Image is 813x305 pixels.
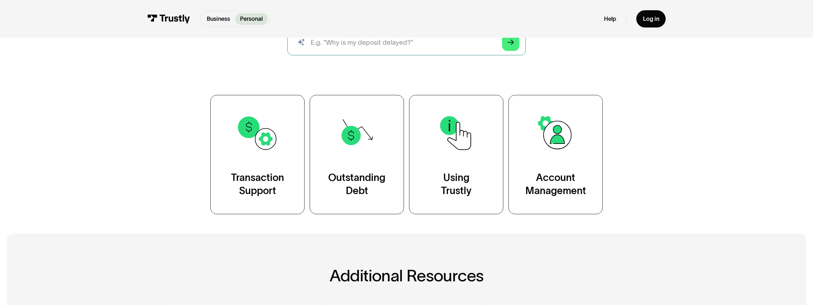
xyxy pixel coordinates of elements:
[207,15,230,23] p: Business
[202,13,235,25] a: Business
[240,15,263,23] p: Personal
[636,10,666,27] a: Log in
[508,95,603,214] a: AccountManagement
[147,14,190,23] img: Trustly Logo
[287,29,526,55] form: Search
[168,267,645,285] h2: Additional Resources
[441,171,471,197] div: Using Trustly
[231,171,284,197] div: Transaction Support
[210,95,305,214] a: TransactionSupport
[643,15,659,23] div: Log in
[310,95,404,214] a: OutstandingDebt
[409,95,503,214] a: UsingTrustly
[328,171,385,197] div: Outstanding Debt
[235,13,268,25] a: Personal
[604,15,616,23] a: Help
[287,29,526,55] input: search
[525,171,586,197] div: Account Management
